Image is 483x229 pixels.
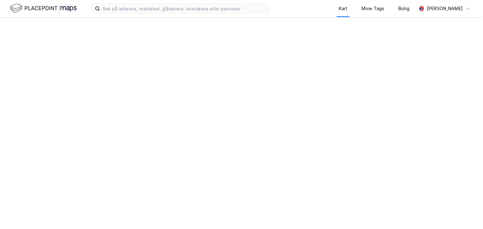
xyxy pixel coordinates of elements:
img: logo.f888ab2527a4732fd821a326f86c7f29.svg [10,3,77,14]
div: Kart [339,5,347,12]
iframe: Chat Widget [451,199,483,229]
div: [PERSON_NAME] [427,5,463,12]
input: Søk på adresse, matrikkel, gårdeiere, leietakere eller personer [100,4,269,13]
div: Bolig [398,5,409,12]
div: Mine Tags [361,5,384,12]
